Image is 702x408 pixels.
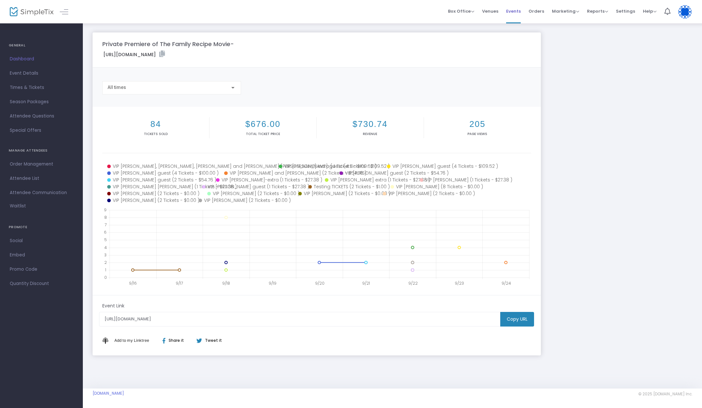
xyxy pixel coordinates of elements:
[104,131,208,136] p: Tickets sold
[10,203,26,209] span: Waitlist
[408,280,418,286] text: 9/22
[587,8,608,14] span: Reports
[10,251,73,259] span: Embed
[102,40,234,48] m-panel-title: Private Premiere of The Family Recipe Movie-
[10,237,73,245] span: Social
[455,280,464,286] text: 9/23
[105,222,107,228] text: 7
[502,280,511,286] text: 9/24
[529,3,544,19] span: Orders
[93,391,124,396] a: [DOMAIN_NAME]
[552,8,579,14] span: Marketing
[10,55,73,63] span: Dashboard
[318,131,422,136] p: Revenue
[211,131,315,136] p: Total Ticket Price
[222,280,230,286] text: 9/18
[318,119,422,129] h2: $730.74
[104,252,107,257] text: 3
[506,3,521,19] span: Events
[500,312,534,327] m-button: Copy URL
[10,83,73,92] span: Times & Tickets
[10,126,73,135] span: Special Offers
[482,3,498,19] span: Venues
[103,51,165,58] label: [URL][DOMAIN_NAME]
[425,131,530,136] p: Page Views
[108,85,126,90] span: All times
[9,221,74,234] h4: PROMOTE
[176,280,183,286] text: 9/17
[104,259,107,265] text: 2
[448,8,474,14] span: Box Office
[105,267,106,272] text: 1
[104,229,107,235] text: 6
[638,391,692,397] span: © 2025 [DOMAIN_NAME] Inc.
[9,39,74,52] h4: GENERAL
[104,119,208,129] h2: 84
[114,338,149,343] span: Add to my Linktree
[104,237,107,242] text: 5
[10,69,73,78] span: Event Details
[10,174,73,183] span: Attendee List
[104,207,107,213] text: 9
[104,215,107,220] text: 8
[10,112,73,120] span: Attendee Questions
[102,337,113,343] img: linktree
[269,280,276,286] text: 9/19
[156,338,196,343] div: Share it
[10,160,73,168] span: Order Management
[10,279,73,288] span: Quantity Discount
[10,265,73,274] span: Promo Code
[643,8,657,14] span: Help
[129,280,137,286] text: 9/16
[102,303,124,309] m-panel-subtitle: Event Link
[104,275,107,280] text: 0
[104,244,107,250] text: 4
[113,333,151,348] button: Add This to My Linktree
[9,144,74,157] h4: MANAGE ATTENDEES
[10,98,73,106] span: Season Packages
[616,3,635,19] span: Settings
[315,280,325,286] text: 9/20
[362,280,370,286] text: 9/21
[10,189,73,197] span: Attendee Communication
[190,338,225,343] div: Tweet it
[425,119,530,129] h2: 205
[211,119,315,129] h2: $676.00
